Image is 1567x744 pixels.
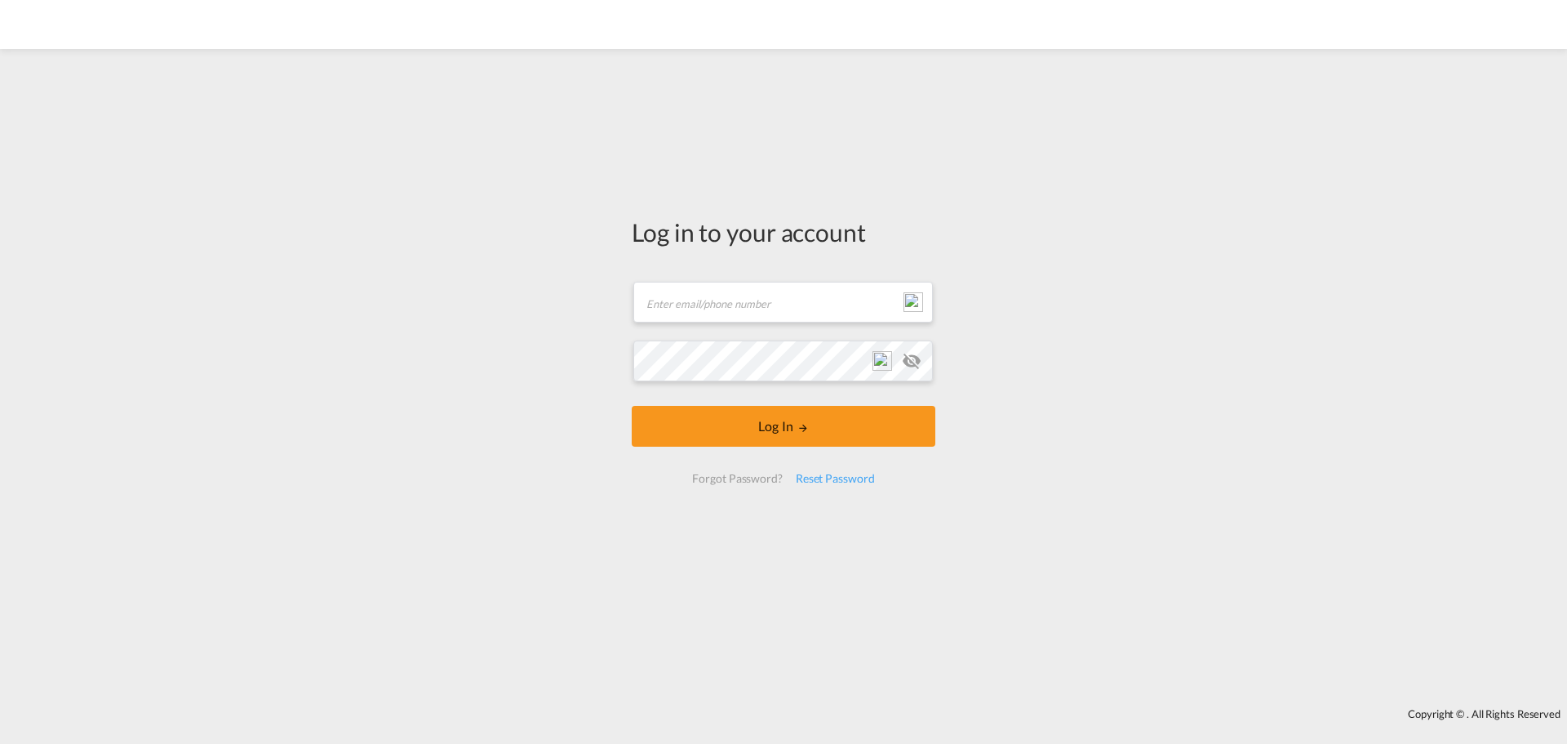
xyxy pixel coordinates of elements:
md-icon: icon-eye-off [902,351,921,371]
input: Enter email/phone number [633,282,933,323]
div: Reset Password [789,464,881,493]
img: npw-badge-icon-locked.svg [903,292,923,312]
div: Forgot Password? [686,464,788,493]
div: Log in to your account [632,215,935,249]
img: npw-badge-icon-locked.svg [872,351,892,371]
button: LOGIN [632,406,935,447]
